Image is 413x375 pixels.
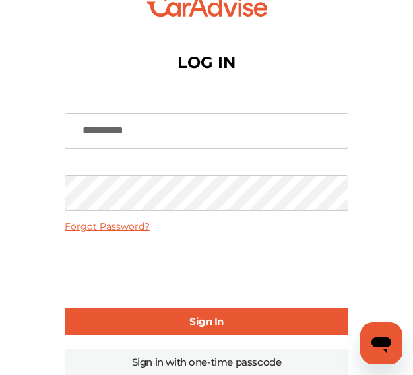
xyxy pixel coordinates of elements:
[177,56,236,69] h1: LOG IN
[360,322,402,364] iframe: Button to launch messaging window
[106,243,307,294] iframe: reCAPTCHA
[65,308,348,335] a: Sign In
[65,221,150,232] a: Forgot Password?
[189,315,224,327] b: Sign In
